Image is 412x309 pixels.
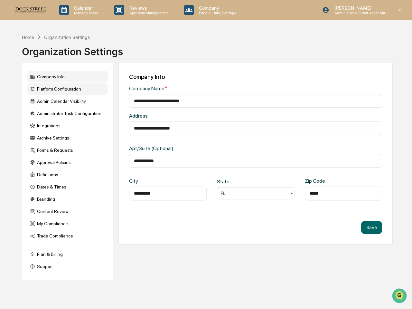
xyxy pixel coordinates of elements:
p: Approval Management [124,11,171,15]
p: Calendar [69,5,101,11]
img: 1746055101610-c473b297-6a78-478c-a979-82029cc54cd1 [6,49,18,61]
p: Manage Tasks [69,11,101,15]
div: Company Name [129,85,243,92]
div: 🔎 [6,94,12,99]
div: My Compliance [27,218,108,229]
span: Data Lookup [13,93,41,100]
div: 🗄️ [47,82,52,87]
div: Admin Calendar Visibility [27,95,108,107]
div: Support [27,261,108,272]
div: Company Info [27,71,108,82]
div: Dates & Times [27,181,108,193]
span: Preclearance [13,81,42,88]
p: [PERSON_NAME] [329,5,389,11]
div: Zip Code [305,178,340,184]
div: Plan & Billing [27,248,108,260]
p: Company [194,5,239,11]
div: Trade Compliance [27,230,108,242]
a: Powered byPylon [45,109,78,114]
p: Reviews [124,5,171,11]
div: Branding [27,193,108,205]
div: We're available if you need us! [22,56,81,61]
a: 🖐️Preclearance [4,79,44,90]
div: Organization Settings [22,41,123,57]
div: Archive Settings [27,132,108,144]
div: Definitions [27,169,108,180]
span: Attestations [53,81,80,88]
div: Content Review [27,206,108,217]
p: People, Data, Settings [194,11,239,15]
p: Admin • Dock Street Asset Management [329,11,389,15]
div: State [217,179,252,185]
div: Company Info [129,73,382,80]
div: Start new chat [22,49,106,56]
button: Save [361,221,382,234]
div: Address [129,113,243,119]
a: 🔎Data Lookup [4,91,43,102]
div: Platform Configuration [27,83,108,95]
div: Integrations [27,120,108,131]
button: Start new chat [109,51,117,59]
iframe: Open customer support [391,288,409,305]
img: logo [15,7,46,13]
span: Pylon [64,109,78,114]
div: Home [22,34,34,40]
div: Apt/Suite (Optional) [129,145,243,151]
div: Administrator Task Configuration [27,108,108,119]
div: City [129,178,164,184]
p: How can we help? [6,14,117,24]
div: Organization Settings [44,34,90,40]
div: Forms & Requests [27,144,108,156]
div: 🖐️ [6,82,12,87]
div: Approval Policies [27,157,108,168]
a: 🗄️Attestations [44,79,82,90]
